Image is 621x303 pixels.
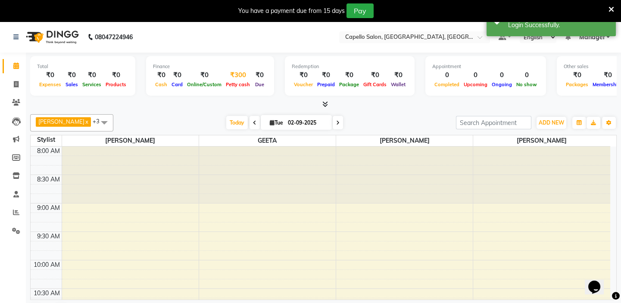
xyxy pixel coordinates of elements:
[103,70,128,80] div: ₹0
[361,81,389,87] span: Gift Cards
[80,81,103,87] span: Services
[462,70,490,80] div: 0
[432,63,539,70] div: Appointment
[337,81,361,87] span: Package
[389,70,408,80] div: ₹0
[253,81,266,87] span: Due
[153,81,169,87] span: Cash
[285,116,328,129] input: 2025-09-02
[579,33,605,42] span: Manager
[63,70,80,80] div: ₹0
[346,3,374,18] button: Pay
[292,81,315,87] span: Voucher
[37,70,63,80] div: ₹0
[84,118,88,125] a: x
[80,70,103,80] div: ₹0
[336,135,473,146] span: [PERSON_NAME]
[153,63,267,70] div: Finance
[514,70,539,80] div: 0
[508,21,609,30] div: Login Successfully.
[224,70,252,80] div: ₹300
[185,70,224,80] div: ₹0
[490,70,514,80] div: 0
[389,81,408,87] span: Wallet
[537,117,566,129] button: ADD NEW
[95,25,133,49] b: 08047224946
[432,81,462,87] span: Completed
[169,70,185,80] div: ₹0
[185,81,224,87] span: Online/Custom
[226,116,248,129] span: Today
[292,70,315,80] div: ₹0
[514,81,539,87] span: No show
[32,260,62,269] div: 10:00 AM
[539,119,564,126] span: ADD NEW
[31,135,62,144] div: Stylist
[238,6,345,16] div: You have a payment due from 15 days
[35,175,62,184] div: 8:30 AM
[199,135,336,146] span: GEETA
[432,70,462,80] div: 0
[315,70,337,80] div: ₹0
[37,81,63,87] span: Expenses
[462,81,490,87] span: Upcoming
[361,70,389,80] div: ₹0
[268,119,285,126] span: Tue
[38,118,84,125] span: [PERSON_NAME]
[37,63,128,70] div: Total
[103,81,128,87] span: Products
[337,70,361,80] div: ₹0
[473,135,610,146] span: [PERSON_NAME]
[490,81,514,87] span: Ongoing
[22,25,81,49] img: logo
[456,116,531,129] input: Search Appointment
[315,81,337,87] span: Prepaid
[35,147,62,156] div: 8:00 AM
[35,232,62,241] div: 9:30 AM
[93,118,106,125] span: +3
[564,81,590,87] span: Packages
[62,135,199,146] span: [PERSON_NAME]
[292,63,408,70] div: Redemption
[224,81,252,87] span: Petty cash
[63,81,80,87] span: Sales
[252,70,267,80] div: ₹0
[32,289,62,298] div: 10:30 AM
[153,70,169,80] div: ₹0
[169,81,185,87] span: Card
[35,203,62,212] div: 9:00 AM
[585,269,612,294] iframe: chat widget
[564,70,590,80] div: ₹0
